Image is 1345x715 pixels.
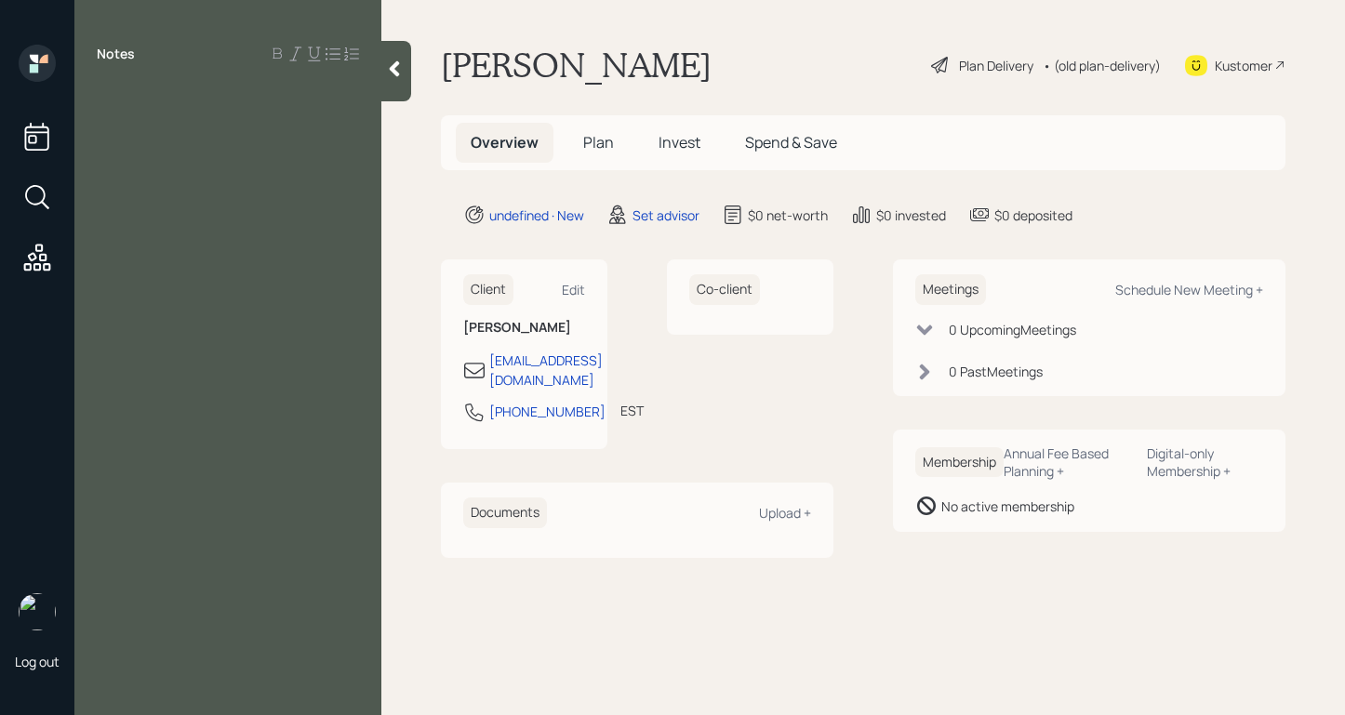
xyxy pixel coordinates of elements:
div: Set advisor [633,205,699,225]
div: $0 deposited [994,205,1072,225]
div: No active membership [941,497,1074,516]
div: Edit [562,281,585,298]
div: • (old plan-delivery) [1043,56,1161,75]
div: Log out [15,653,60,670]
div: Annual Fee Based Planning + [1004,444,1132,480]
div: Kustomer [1215,56,1272,75]
div: undefined · New [489,205,584,225]
h1: [PERSON_NAME] [441,45,712,86]
div: Upload + [759,504,811,522]
h6: Membership [915,447,1004,478]
img: retirable_logo.png [19,593,56,630]
h6: [PERSON_NAME] [463,320,585,336]
div: Digital-only Membership + [1147,444,1263,480]
div: Plan Delivery [959,56,1033,75]
div: $0 net-worth [748,205,828,225]
div: EST [620,401,644,420]
div: [EMAIL_ADDRESS][DOMAIN_NAME] [489,351,603,390]
label: Notes [97,45,135,63]
h6: Client [463,274,513,305]
h6: Co-client [689,274,760,305]
span: Overview [471,132,539,152]
div: 0 Upcoming Meeting s [949,320,1076,339]
h6: Meetings [915,274,986,305]
span: Invest [659,132,700,152]
div: Schedule New Meeting + [1115,281,1263,298]
div: $0 invested [876,205,946,225]
h6: Documents [463,497,547,528]
div: [PHONE_NUMBER] [489,402,606,421]
span: Plan [583,132,614,152]
span: Spend & Save [745,132,837,152]
div: 0 Past Meeting s [949,362,1043,381]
